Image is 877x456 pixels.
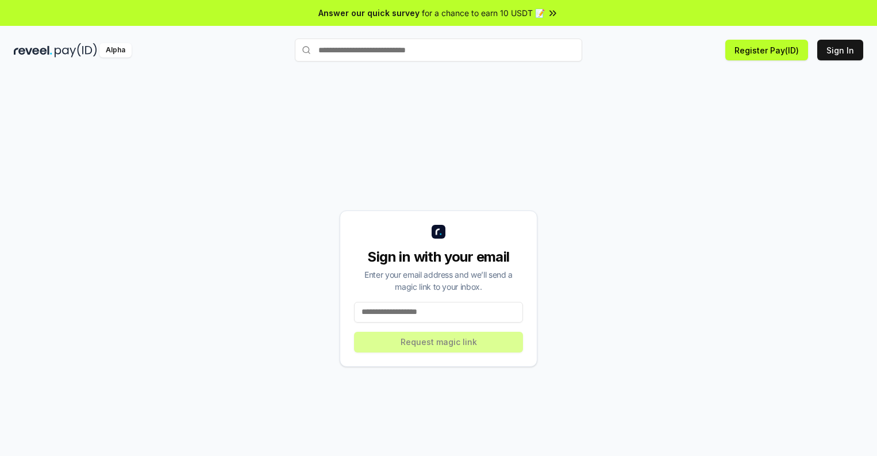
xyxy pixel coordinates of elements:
span: Answer our quick survey [318,7,420,19]
span: for a chance to earn 10 USDT 📝 [422,7,545,19]
div: Alpha [99,43,132,58]
img: logo_small [432,225,445,239]
img: reveel_dark [14,43,52,58]
div: Enter your email address and we’ll send a magic link to your inbox. [354,269,523,293]
img: pay_id [55,43,97,58]
button: Sign In [817,40,863,60]
div: Sign in with your email [354,248,523,266]
button: Register Pay(ID) [725,40,808,60]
